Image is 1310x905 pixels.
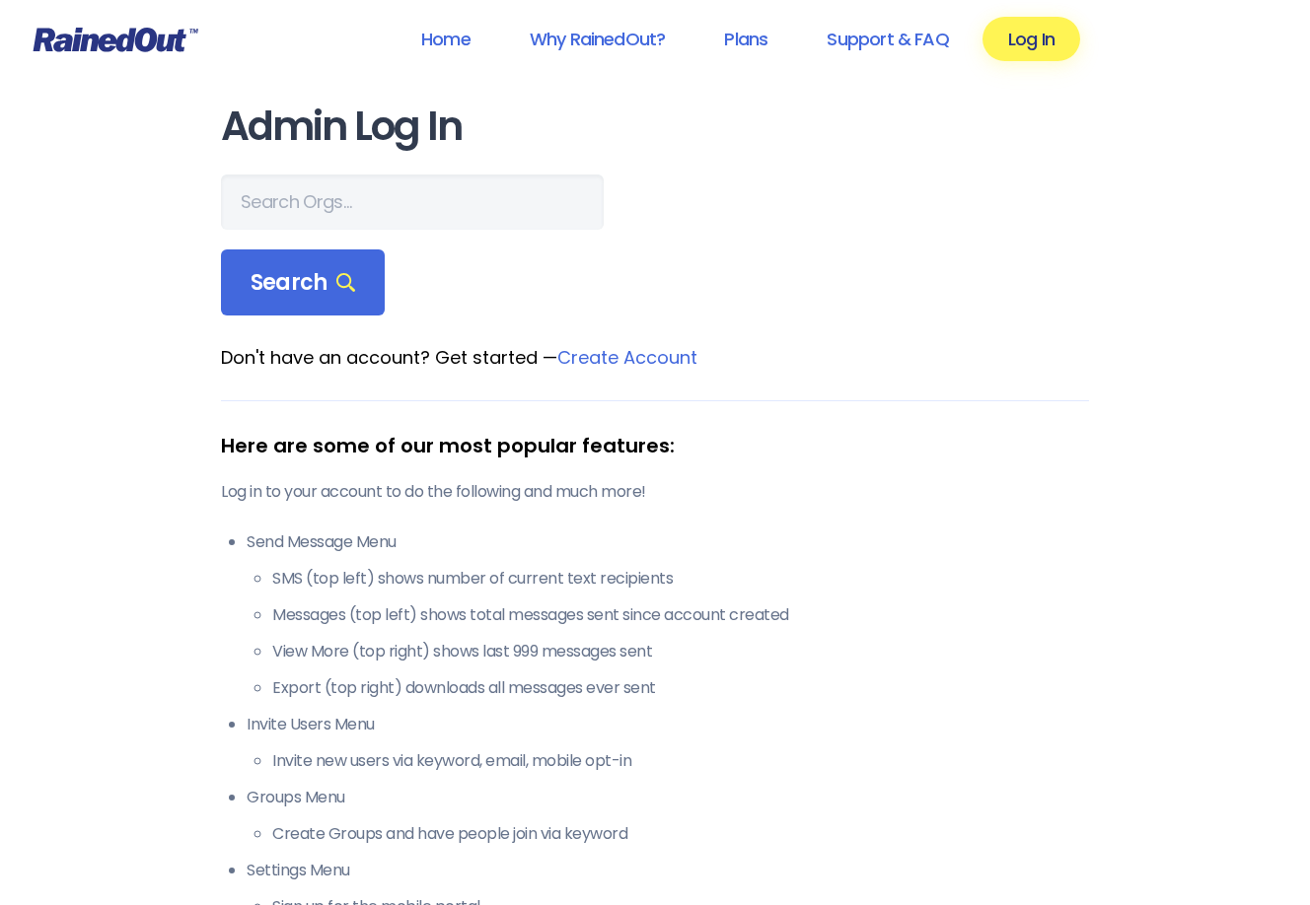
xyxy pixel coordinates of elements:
p: Log in to your account to do the following and much more! [221,480,1089,504]
span: Search [251,269,355,297]
h1: Admin Log In [221,104,1089,149]
li: Messages (top left) shows total messages sent since account created [272,603,1089,627]
div: Here are some of our most popular features: [221,431,1089,460]
a: Create Account [557,345,697,370]
input: Search Orgs… [221,174,604,230]
li: Create Groups and have people join via keyword [272,822,1089,846]
li: Export (top right) downloads all messages ever sent [272,676,1089,700]
a: Plans [698,17,793,61]
div: Search [221,249,385,316]
li: Send Message Menu [247,530,1089,700]
li: View More (top right) shows last 999 messages sent [272,640,1089,663]
li: Invite new users via keyword, email, mobile opt-in [272,749,1089,773]
li: Invite Users Menu [247,713,1089,773]
li: Groups Menu [247,786,1089,846]
a: Log In [982,17,1080,61]
a: Home [396,17,496,61]
a: Why RainedOut? [504,17,691,61]
li: SMS (top left) shows number of current text recipients [272,567,1089,591]
a: Support & FAQ [801,17,974,61]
